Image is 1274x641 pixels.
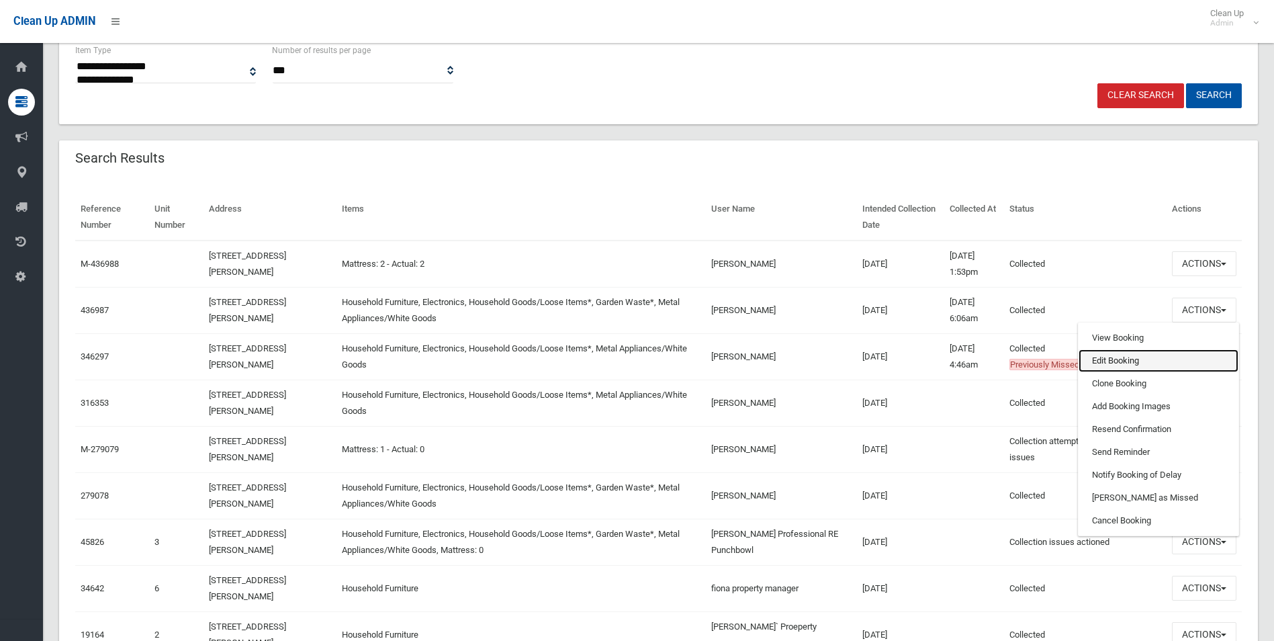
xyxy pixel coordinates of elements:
[1004,241,1167,288] td: Collected
[1203,8,1257,28] span: Clean Up
[336,194,706,241] th: Items
[857,241,944,288] td: [DATE]
[857,565,944,611] td: [DATE]
[149,519,203,565] td: 3
[336,333,706,380] td: Household Furniture, Electronics, Household Goods/Loose Items*, Metal Appliances/White Goods
[1004,194,1167,241] th: Status
[706,287,857,333] td: [PERSON_NAME]
[1186,83,1242,108] button: Search
[272,43,371,58] label: Number of results per page
[944,194,1004,241] th: Collected At
[1079,327,1238,349] a: View Booking
[1004,426,1167,472] td: Collection attempted but driver reported issues
[209,297,286,323] a: [STREET_ADDRESS][PERSON_NAME]
[1172,298,1236,323] button: Actions
[336,472,706,519] td: Household Furniture, Electronics, Household Goods/Loose Items*, Garden Waste*, Metal Appliances/W...
[1172,576,1236,601] button: Actions
[81,351,109,361] a: 346297
[1097,83,1184,108] a: Clear Search
[706,333,857,380] td: [PERSON_NAME]
[1004,565,1167,611] td: Collected
[81,398,109,408] a: 316353
[81,583,104,593] a: 34642
[209,482,286,509] a: [STREET_ADDRESS][PERSON_NAME]
[209,251,286,277] a: [STREET_ADDRESS][PERSON_NAME]
[336,287,706,333] td: Household Furniture, Electronics, Household Goods/Loose Items*, Garden Waste*, Metal Appliances/W...
[209,390,286,416] a: [STREET_ADDRESS][PERSON_NAME]
[81,305,109,315] a: 436987
[1004,333,1167,380] td: Collected
[944,333,1004,380] td: [DATE] 4:46am
[59,145,181,171] header: Search Results
[1004,287,1167,333] td: Collected
[706,426,857,472] td: [PERSON_NAME]
[857,519,944,565] td: [DATE]
[336,380,706,426] td: Household Furniture, Electronics, Household Goods/Loose Items*, Metal Appliances/White Goods
[1009,359,1080,370] span: Previously Missed
[857,380,944,426] td: [DATE]
[706,241,857,288] td: [PERSON_NAME]
[336,565,706,611] td: Household Furniture
[209,529,286,555] a: [STREET_ADDRESS][PERSON_NAME]
[75,194,149,241] th: Reference Number
[1004,472,1167,519] td: Collected
[706,194,857,241] th: User Name
[706,380,857,426] td: [PERSON_NAME]
[81,537,104,547] a: 45826
[1079,509,1238,532] a: Cancel Booking
[944,287,1004,333] td: [DATE] 6:06am
[1079,395,1238,418] a: Add Booking Images
[336,426,706,472] td: Mattress: 1 - Actual: 0
[706,519,857,565] td: [PERSON_NAME] Professional RE Punchbowl
[75,43,111,58] label: Item Type
[336,519,706,565] td: Household Furniture, Electronics, Household Goods/Loose Items*, Garden Waste*, Metal Appliances/W...
[706,565,857,611] td: fiona property manager
[13,15,95,28] span: Clean Up ADMIN
[1079,372,1238,395] a: Clone Booking
[203,194,336,241] th: Address
[1079,464,1238,486] a: Notify Booking of Delay
[857,194,944,241] th: Intended Collection Date
[81,259,119,269] a: M-436988
[1079,441,1238,464] a: Send Reminder
[1172,529,1236,554] button: Actions
[149,565,203,611] td: 6
[1167,194,1242,241] th: Actions
[209,343,286,370] a: [STREET_ADDRESS][PERSON_NAME]
[1079,349,1238,372] a: Edit Booking
[209,575,286,601] a: [STREET_ADDRESS][PERSON_NAME]
[1079,418,1238,441] a: Resend Confirmation
[81,630,104,640] a: 19164
[1210,18,1244,28] small: Admin
[81,490,109,501] a: 279078
[857,426,944,472] td: [DATE]
[857,472,944,519] td: [DATE]
[1004,519,1167,565] td: Collection issues actioned
[81,444,119,454] a: M-279079
[209,436,286,462] a: [STREET_ADDRESS][PERSON_NAME]
[944,241,1004,288] td: [DATE] 1:53pm
[706,472,857,519] td: [PERSON_NAME]
[857,333,944,380] td: [DATE]
[336,241,706,288] td: Mattress: 2 - Actual: 2
[149,194,203,241] th: Unit Number
[1004,380,1167,426] td: Collected
[1172,251,1236,276] button: Actions
[1079,486,1238,509] a: [PERSON_NAME] as Missed
[857,287,944,333] td: [DATE]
